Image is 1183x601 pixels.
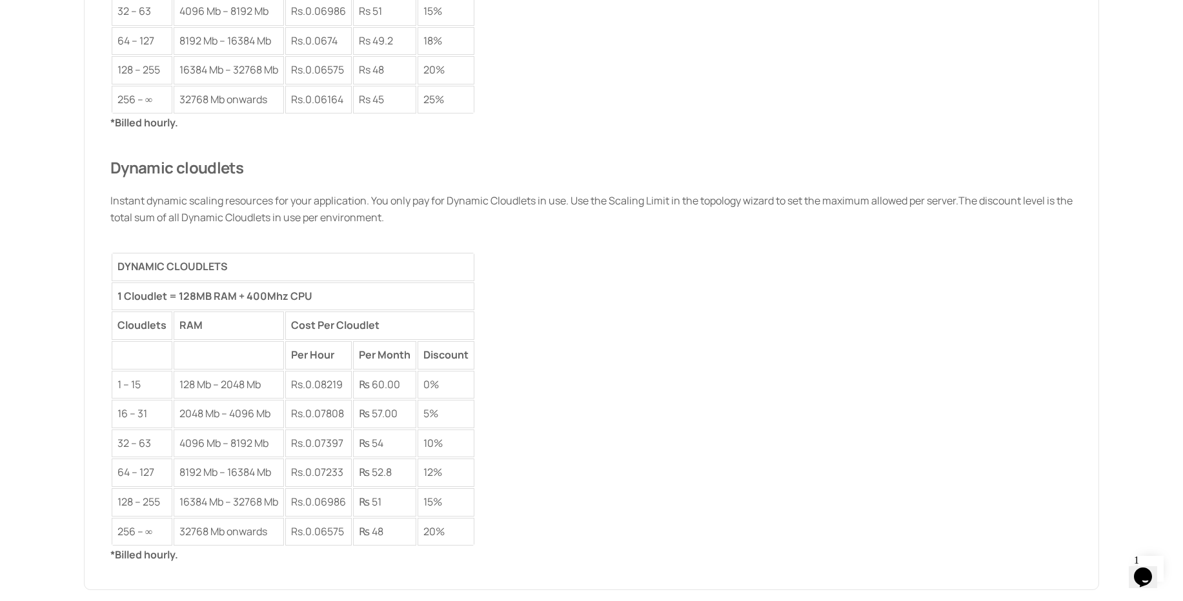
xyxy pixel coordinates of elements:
[305,465,343,479] span: 0.07233
[285,488,352,517] td: Rs.
[418,458,474,487] td: 12%
[305,524,344,538] span: 0.06575
[174,518,284,546] td: 32768 Mb onwards
[174,311,284,340] td: RAM
[418,56,474,84] td: 20%
[174,429,284,458] td: 4096 Mb – 8192 Mb
[174,56,284,84] td: 16384 Mb – 32768 Mb
[305,92,343,106] span: 0.06164
[112,56,172,84] td: 128 – 255
[112,311,172,340] td: Cloudlets
[305,436,343,450] span: 0.07397
[112,282,474,311] td: 1 Cloudlet = 128MB RAM + 400Mhz CPU
[353,341,416,369] td: Per Month
[353,371,416,399] td: ₨ 60.00
[112,253,474,281] th: DYNAMIC CLOUDLETS
[112,86,172,114] td: 256 – ∞
[305,377,343,391] span: 0.08219
[285,56,352,84] td: Rs.
[418,400,474,428] td: 5%
[112,458,172,487] td: 64 – 127
[285,371,352,399] td: Rs.
[418,371,474,399] td: 0%
[174,86,284,114] td: 32768 Mb onwards
[353,27,416,55] td: Rs 49.2
[353,429,416,458] td: ₨ 54
[353,488,416,517] td: ₨ 51
[110,115,178,130] strong: *Billed hourly.
[418,86,474,114] td: 25%
[285,518,352,546] td: Rs.
[112,518,172,546] td: 256 – ∞
[174,27,284,55] td: 8192 Mb – 16384 Mb
[112,27,172,55] td: 64 – 127
[174,371,284,399] td: 128 Mb – 2048 Mb
[418,488,474,517] td: 15%
[353,458,416,487] td: ₨ 52.8
[418,27,474,55] td: 18%
[1129,549,1170,588] iframe: chat widget
[285,400,352,428] td: Rs.
[112,488,172,517] td: 128 – 255
[353,56,416,84] td: Rs 48
[285,429,352,458] td: Rs.
[418,518,474,546] td: 20%
[110,157,243,178] span: Dynamic cloudlets
[285,341,352,369] td: Per Hour
[285,458,352,487] td: Rs.
[285,27,352,55] td: Rs.
[112,371,172,399] td: 1 – 15
[418,429,474,458] td: 10%
[353,518,416,546] td: ₨ 48
[305,406,344,420] span: 0.07808
[110,547,178,562] strong: *Billed hourly.
[305,4,346,18] span: 0.06986
[418,341,474,369] td: Discount
[285,86,352,114] td: Rs.
[174,488,284,517] td: 16384 Mb – 32768 Mb
[112,400,172,428] td: 16 – 31
[112,429,172,458] td: 32 – 63
[305,495,346,509] span: 0.06986
[285,311,474,340] td: Cost Per Cloudlet
[353,86,416,114] td: Rs 45
[353,400,416,428] td: ₨ 57.00
[305,63,344,77] span: 0.06575
[174,458,284,487] td: 8192 Mb – 16384 Mb
[174,400,284,428] td: 2048 Mb – 4096 Mb
[305,34,338,48] span: 0.0674
[110,115,1073,564] div: Instant dynamic scaling resources for your application. You only pay for Dynamic Cloudlets in use...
